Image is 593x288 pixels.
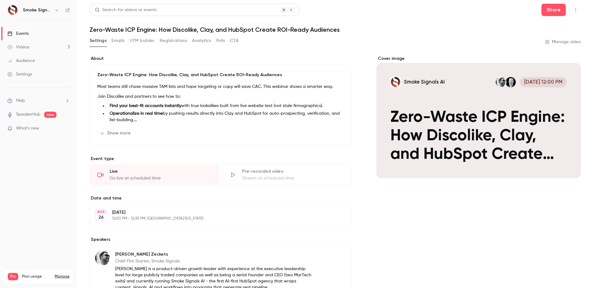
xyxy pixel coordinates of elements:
[44,112,57,118] span: new
[97,93,344,100] p: Join Discolike and partners to see how to:
[112,209,319,216] p: [DATE]
[110,168,212,175] div: Live
[110,111,163,116] strong: Operationalize in real time
[216,36,225,46] button: Polls
[110,104,181,108] strong: Find your best-fit accounts instantly
[90,56,352,62] label: About
[7,71,32,77] div: Settings
[99,214,104,220] p: 26
[16,125,39,132] span: What's new
[90,237,352,243] label: Speakers
[8,5,18,15] img: Smoke Signals AI
[160,36,187,46] button: Registrations
[97,72,344,78] p: Zero-Waste ICP Engine: How Discolike, Clay, and HubSpot Create ROI-Ready Audiences
[90,26,581,33] h1: Zero-Waste ICP Engine: How Discolike, Clay, and HubSpot Create ROI-Ready Audiences
[376,56,581,178] section: Cover image
[16,97,25,104] span: Help
[95,210,107,214] div: AUG
[107,110,344,123] li: by pushing results directly into Clay and HubSpot for auto-prospecting, verification, and list-bu...
[23,7,52,13] h6: Smoke Signals AI
[90,36,107,46] button: Settings
[130,36,155,46] button: UTM builder
[7,58,35,64] div: Audience
[230,36,238,46] button: CTA
[7,31,29,37] div: Events
[95,7,157,13] div: Search for videos or events
[115,251,312,257] p: [PERSON_NAME] Zeckets
[55,274,69,279] a: Manage
[541,4,566,16] button: Share
[97,128,134,138] button: Show more
[7,44,29,50] div: Videos
[90,164,220,185] div: LiveGo live at scheduled time
[90,156,352,162] p: Event type
[242,175,344,181] div: Stream at scheduled time
[22,274,51,279] span: Plan usage
[16,111,40,118] a: SpeakerHub
[112,216,319,221] p: 12:00 PM - 12:30 PM, [GEOGRAPHIC_DATA]/[US_STATE]
[192,36,211,46] button: Analytics
[111,36,124,46] button: Emails
[376,56,581,62] label: Cover image
[110,175,212,181] div: Go live at scheduled time
[545,39,581,45] a: Manage video
[107,103,344,109] li: with true lookalikes built from live website text (not stale firmographics).
[242,168,344,175] div: Pre-recorded video
[90,195,352,201] label: Date and time
[97,83,344,90] p: Most teams still chase massive TAM lists and hope targeting or copy will save CAC. This webinar s...
[222,164,352,185] div: Pre-recorded videoStream at scheduled time
[115,258,312,264] p: Chief Fire Starter, Smoke Signals
[95,251,110,265] img: Nick Zeckets
[62,126,70,131] iframe: Noticeable Trigger
[8,273,18,280] span: Pro
[7,97,70,104] li: help-dropdown-opener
